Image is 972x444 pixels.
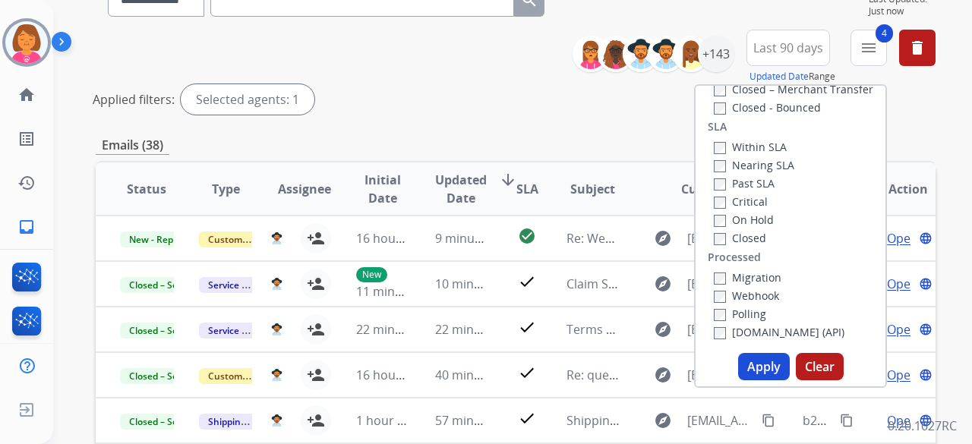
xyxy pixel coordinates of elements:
[435,367,523,383] span: 40 minutes ago
[887,275,918,293] span: Open
[566,230,931,247] span: Re: Webform from [EMAIL_ADDRESS][DOMAIN_NAME] on [DATE]
[714,231,766,245] label: Closed
[516,180,538,198] span: SLA
[566,276,638,292] span: Claim Status
[435,412,523,429] span: 57 minutes ago
[654,229,672,247] mat-icon: explore
[762,414,775,427] mat-icon: content_copy
[919,368,933,382] mat-icon: language
[714,142,726,154] input: Within SLA
[681,180,740,198] span: Customer
[714,100,821,115] label: Closed - Bounced
[5,21,48,64] img: avatar
[120,414,204,430] span: Closed – Solved
[654,320,672,339] mat-icon: explore
[435,171,487,207] span: Updated Date
[698,36,734,72] div: +143
[887,320,918,339] span: Open
[356,283,444,300] span: 11 minutes ago
[796,353,844,380] button: Clear
[499,171,517,189] mat-icon: arrow_downward
[714,102,726,115] input: Closed - Bounced
[199,323,286,339] span: Service Support
[435,321,523,338] span: 22 minutes ago
[271,369,282,381] img: agent-avatar
[714,197,726,209] input: Critical
[199,368,298,384] span: Customer Support
[714,215,726,227] input: On Hold
[887,411,918,430] span: Open
[714,194,768,209] label: Critical
[687,366,753,384] span: [EMAIL_ADDRESS][DOMAIN_NAME]
[17,174,36,192] mat-icon: history
[17,86,36,104] mat-icon: home
[120,368,204,384] span: Closed – Solved
[919,277,933,291] mat-icon: language
[566,367,638,383] span: Re: question
[570,180,615,198] span: Subject
[714,309,726,321] input: Polling
[271,414,282,427] img: agent-avatar
[307,320,325,339] mat-icon: person_add
[687,411,753,430] span: [EMAIL_ADDRESS][DOMAIN_NAME]
[120,323,204,339] span: Closed – Solved
[356,171,410,207] span: Initial Date
[714,82,873,96] label: Closed – Merchant Transfer
[356,367,431,383] span: 16 hours ago
[840,414,854,427] mat-icon: content_copy
[278,180,331,198] span: Assignee
[714,84,726,96] input: Closed – Merchant Transfer
[566,321,693,338] span: Terms and Conditions
[714,233,726,245] input: Closed
[850,30,887,66] button: 4
[687,275,753,293] span: [EMAIL_ADDRESS][DOMAIN_NAME]
[654,275,672,293] mat-icon: explore
[356,267,387,282] p: New
[714,291,726,303] input: Webhook
[518,318,536,336] mat-icon: check
[687,229,753,247] span: [EMAIL_ADDRESS][DOMAIN_NAME]
[356,230,431,247] span: 16 hours ago
[17,218,36,236] mat-icon: inbox
[714,270,781,285] label: Migration
[271,232,282,244] img: agent-avatar
[714,178,726,191] input: Past SLA
[714,213,774,227] label: On Hold
[271,278,282,290] img: agent-avatar
[518,364,536,382] mat-icon: check
[566,412,652,429] span: Shipping Claim
[869,5,936,17] span: Just now
[919,323,933,336] mat-icon: language
[887,366,918,384] span: Open
[919,231,933,245] mat-icon: language
[714,158,794,172] label: Nearing SLA
[307,275,325,293] mat-icon: person_add
[356,321,444,338] span: 22 minutes ago
[908,39,926,57] mat-icon: delete
[212,180,240,198] span: Type
[714,176,775,191] label: Past SLA
[738,353,790,380] button: Apply
[435,230,516,247] span: 9 minutes ago
[435,276,523,292] span: 10 minutes ago
[127,180,166,198] span: Status
[860,39,878,57] mat-icon: menu
[307,229,325,247] mat-icon: person_add
[750,70,835,83] span: Range
[714,327,726,339] input: [DOMAIN_NAME] (API)
[714,307,766,321] label: Polling
[654,366,672,384] mat-icon: explore
[857,162,936,216] th: Action
[518,409,536,427] mat-icon: check
[876,24,893,43] span: 4
[753,45,823,51] span: Last 90 days
[714,160,726,172] input: Nearing SLA
[120,277,204,293] span: Closed – Solved
[356,412,418,429] span: 1 hour ago
[708,250,761,265] label: Processed
[199,231,298,247] span: Customer Support
[714,288,779,303] label: Webhook
[307,366,325,384] mat-icon: person_add
[714,140,787,154] label: Within SLA
[750,71,809,83] button: Updated Date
